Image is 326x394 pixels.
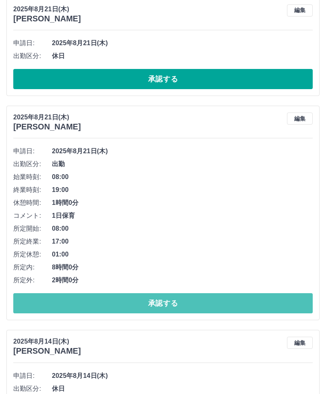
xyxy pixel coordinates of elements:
[52,198,313,208] span: 1時間0分
[52,237,313,246] span: 17:00
[13,14,81,23] h3: [PERSON_NAME]
[13,51,52,61] span: 出勤区分:
[52,38,313,48] span: 2025年8月21日(木)
[13,159,52,169] span: 出勤区分:
[13,237,52,246] span: 所定終業:
[13,122,81,131] h3: [PERSON_NAME]
[52,51,313,61] span: 休日
[13,38,52,48] span: 申請日:
[52,185,313,195] span: 19:00
[52,146,313,156] span: 2025年8月21日(木)
[13,224,52,233] span: 所定開始:
[287,337,313,349] button: 編集
[13,4,81,14] p: 2025年8月21日(木)
[13,275,52,285] span: 所定外:
[13,69,313,89] button: 承認する
[13,172,52,182] span: 始業時刻:
[52,250,313,259] span: 01:00
[52,172,313,182] span: 08:00
[13,250,52,259] span: 所定休憩:
[13,113,81,122] p: 2025年8月21日(木)
[52,371,313,381] span: 2025年8月14日(木)
[13,211,52,221] span: コメント:
[52,159,313,169] span: 出勤
[13,198,52,208] span: 休憩時間:
[52,224,313,233] span: 08:00
[13,337,81,346] p: 2025年8月14日(木)
[13,263,52,272] span: 所定内:
[13,293,313,313] button: 承認する
[52,263,313,272] span: 8時間0分
[13,346,81,356] h3: [PERSON_NAME]
[13,384,52,394] span: 出勤区分:
[13,371,52,381] span: 申請日:
[52,384,313,394] span: 休日
[13,146,52,156] span: 申請日:
[52,211,313,221] span: 1日保育
[287,4,313,17] button: 編集
[52,275,313,285] span: 2時間0分
[287,113,313,125] button: 編集
[13,185,52,195] span: 終業時刻:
